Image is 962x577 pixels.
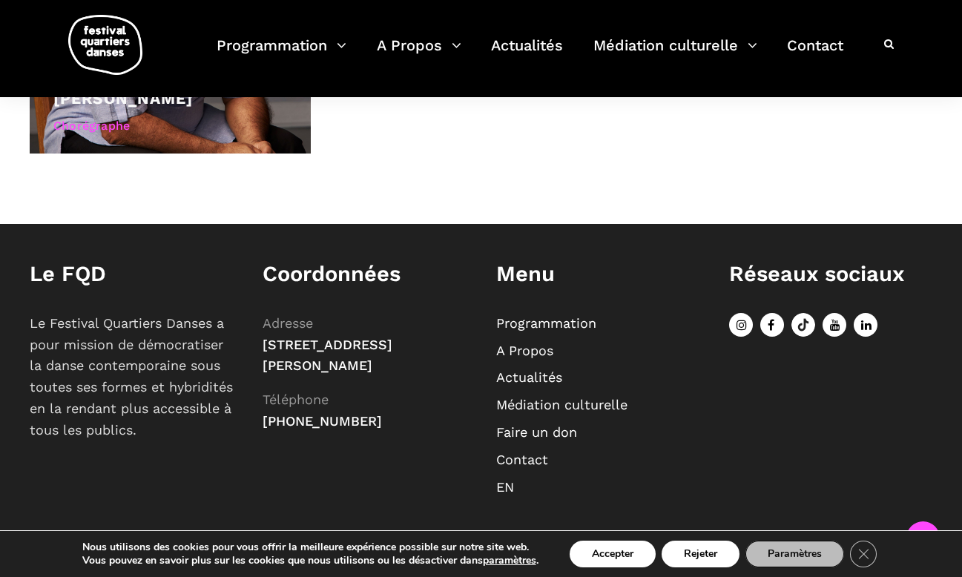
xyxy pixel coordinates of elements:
a: Actualités [496,369,562,385]
div: Chorégraphe [53,116,287,136]
a: Programmation [217,33,346,76]
p: Le Festival Quartiers Danses a pour mission de démocratiser la danse contemporaine sous toutes se... [30,313,233,441]
img: logo-fqd-med [68,15,142,75]
button: Close GDPR Cookie Banner [850,541,877,567]
a: A Propos [496,343,553,358]
a: Faire un don [496,424,577,440]
a: Médiation culturelle [496,397,627,412]
a: Actualités [491,33,563,76]
a: EN [496,479,514,495]
button: paramètres [483,554,536,567]
span: [PHONE_NUMBER] [263,413,382,429]
a: Médiation culturelle [593,33,757,76]
p: Nous utilisons des cookies pour vous offrir la meilleure expérience possible sur notre site web. [82,541,538,554]
a: Contact [787,33,843,76]
h1: Réseaux sociaux [729,261,932,287]
a: [PERSON_NAME] [53,89,193,108]
a: Programmation [496,315,596,331]
a: Contact [496,452,548,467]
h1: Le FQD [30,261,233,287]
button: Paramètres [745,541,844,567]
button: Accepter [570,541,656,567]
h1: Coordonnées [263,261,466,287]
button: Rejeter [662,541,739,567]
p: Vous pouvez en savoir plus sur les cookies que nous utilisons ou les désactiver dans . [82,554,538,567]
span: Adresse [263,315,313,331]
h1: Menu [496,261,699,287]
span: Téléphone [263,392,329,407]
span: [STREET_ADDRESS][PERSON_NAME] [263,337,392,374]
a: A Propos [377,33,461,76]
